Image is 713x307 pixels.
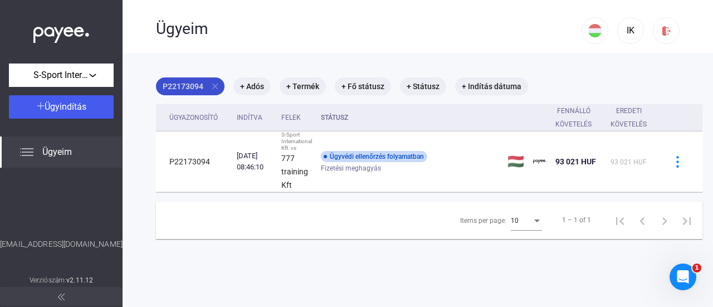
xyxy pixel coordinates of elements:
div: 1 – 1 of 1 [562,213,591,227]
div: Indítva [237,111,272,124]
div: Ügyvédi ellenőrzés folyamatban [321,151,427,162]
div: IK [621,24,640,37]
div: Ügyazonosító [169,111,228,124]
mat-chip: + Fő státusz [335,77,391,95]
td: P22173094 [156,131,232,192]
img: more-blue [672,156,683,168]
div: S-Sport International Kft. vs [281,131,312,152]
button: First page [609,209,631,231]
div: Ügyazonosító [169,111,218,124]
div: Ügyeim [156,20,582,38]
div: Eredeti követelés [611,104,657,131]
strong: v2.11.12 [66,276,93,284]
mat-chip: + Indítás dátuma [455,77,528,95]
mat-chip: + Adós [233,77,271,95]
mat-chip: + Státusz [400,77,446,95]
div: [DATE] 08:46:10 [237,150,272,173]
span: S-Sport International Kft. [33,69,89,82]
button: S-Sport International Kft. [9,64,114,87]
mat-select: Items per page: [511,213,542,227]
span: Ügyeim [42,145,72,159]
button: IK [617,17,644,44]
button: Ügyindítás [9,95,114,119]
div: Fennálló követelés [555,104,602,131]
button: Last page [676,209,698,231]
span: Fizetési meghagyás [321,162,381,175]
div: Items per page: [460,214,506,227]
button: more-blue [666,150,689,173]
img: plus-white.svg [37,102,45,110]
img: white-payee-white-dot.svg [33,21,89,43]
mat-chip: P22173094 [156,77,224,95]
span: 93 021 HUF [611,158,647,166]
div: Felek [281,111,312,124]
strong: 777 training Kft [281,154,308,189]
span: 1 [692,264,701,272]
mat-chip: + Termék [280,77,326,95]
img: arrow-double-left-grey.svg [58,294,65,300]
span: 10 [511,217,519,225]
div: Indítva [237,111,262,124]
iframe: Intercom live chat [670,264,696,290]
img: logout-red [661,25,672,37]
img: HU [588,24,602,37]
div: Felek [281,111,301,124]
button: HU [582,17,608,44]
img: payee-logo [533,155,546,168]
span: Ügyindítás [45,101,86,112]
mat-icon: close [210,81,220,91]
button: Previous page [631,209,653,231]
img: list.svg [20,145,33,159]
span: 93 021 HUF [555,157,596,166]
button: logout-red [653,17,680,44]
th: Státusz [316,104,503,131]
button: Next page [653,209,676,231]
td: 🇭🇺 [503,131,529,192]
div: Eredeti követelés [611,104,647,131]
div: Fennálló követelés [555,104,592,131]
